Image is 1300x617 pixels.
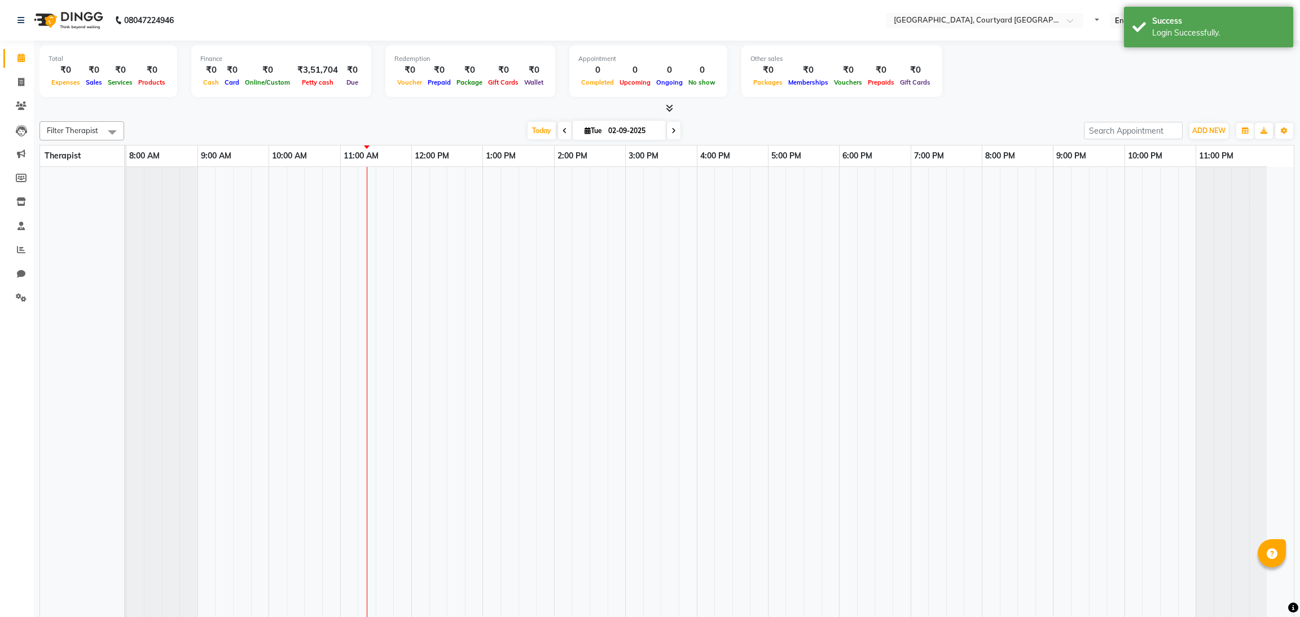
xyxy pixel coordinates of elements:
span: Prepaids [865,78,897,86]
span: Packages [750,78,785,86]
span: ADD NEW [1192,126,1226,135]
span: Filter Therapist [47,126,98,135]
div: ₹0 [49,64,83,77]
a: 9:00 PM [1053,148,1089,164]
a: 11:00 AM [341,148,381,164]
a: 5:00 PM [768,148,804,164]
a: 6:00 PM [840,148,875,164]
div: Redemption [394,54,546,64]
span: Sales [83,78,105,86]
div: ₹0 [222,64,242,77]
a: 7:00 PM [911,148,947,164]
b: 08047224946 [124,5,174,36]
a: 10:00 PM [1125,148,1165,164]
div: 0 [653,64,686,77]
span: Online/Custom [242,78,293,86]
input: Search Appointment [1084,122,1183,139]
div: ₹0 [425,64,454,77]
span: Vouchers [831,78,865,86]
div: ₹0 [750,64,785,77]
span: Services [105,78,135,86]
span: Products [135,78,168,86]
div: ₹0 [135,64,168,77]
a: 12:00 PM [412,148,452,164]
span: Gift Cards [485,78,521,86]
span: Wallet [521,78,546,86]
div: ₹0 [831,64,865,77]
div: 0 [686,64,718,77]
span: Prepaid [425,78,454,86]
div: ₹0 [865,64,897,77]
div: Success [1152,15,1285,27]
img: logo [29,5,106,36]
a: 2:00 PM [555,148,590,164]
span: Completed [578,78,617,86]
span: Cash [200,78,222,86]
input: 2025-09-02 [605,122,661,139]
span: Memberships [785,78,831,86]
span: Upcoming [617,78,653,86]
span: No show [686,78,718,86]
div: ₹0 [242,64,293,77]
div: ₹3,51,704 [293,64,342,77]
a: 10:00 AM [269,148,310,164]
div: Appointment [578,54,718,64]
a: 9:00 AM [198,148,234,164]
span: Due [344,78,361,86]
span: Petty cash [299,78,336,86]
span: Package [454,78,485,86]
div: ₹0 [485,64,521,77]
div: 0 [578,64,617,77]
a: 3:00 PM [626,148,661,164]
button: ADD NEW [1189,123,1228,139]
div: ₹0 [200,64,222,77]
a: 8:00 AM [126,148,162,164]
a: 4:00 PM [697,148,733,164]
div: ₹0 [785,64,831,77]
div: Total [49,54,168,64]
span: Therapist [45,151,81,161]
a: 11:00 PM [1196,148,1236,164]
span: Gift Cards [897,78,933,86]
a: 8:00 PM [982,148,1018,164]
span: Expenses [49,78,83,86]
div: Other sales [750,54,933,64]
span: Card [222,78,242,86]
div: ₹0 [521,64,546,77]
span: Voucher [394,78,425,86]
span: Tue [582,126,605,135]
a: 1:00 PM [483,148,519,164]
div: ₹0 [897,64,933,77]
div: Login Successfully. [1152,27,1285,39]
div: ₹0 [394,64,425,77]
div: ₹0 [342,64,362,77]
span: Ongoing [653,78,686,86]
div: ₹0 [83,64,105,77]
div: Finance [200,54,362,64]
span: Today [528,122,556,139]
div: ₹0 [454,64,485,77]
div: 0 [617,64,653,77]
div: ₹0 [105,64,135,77]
